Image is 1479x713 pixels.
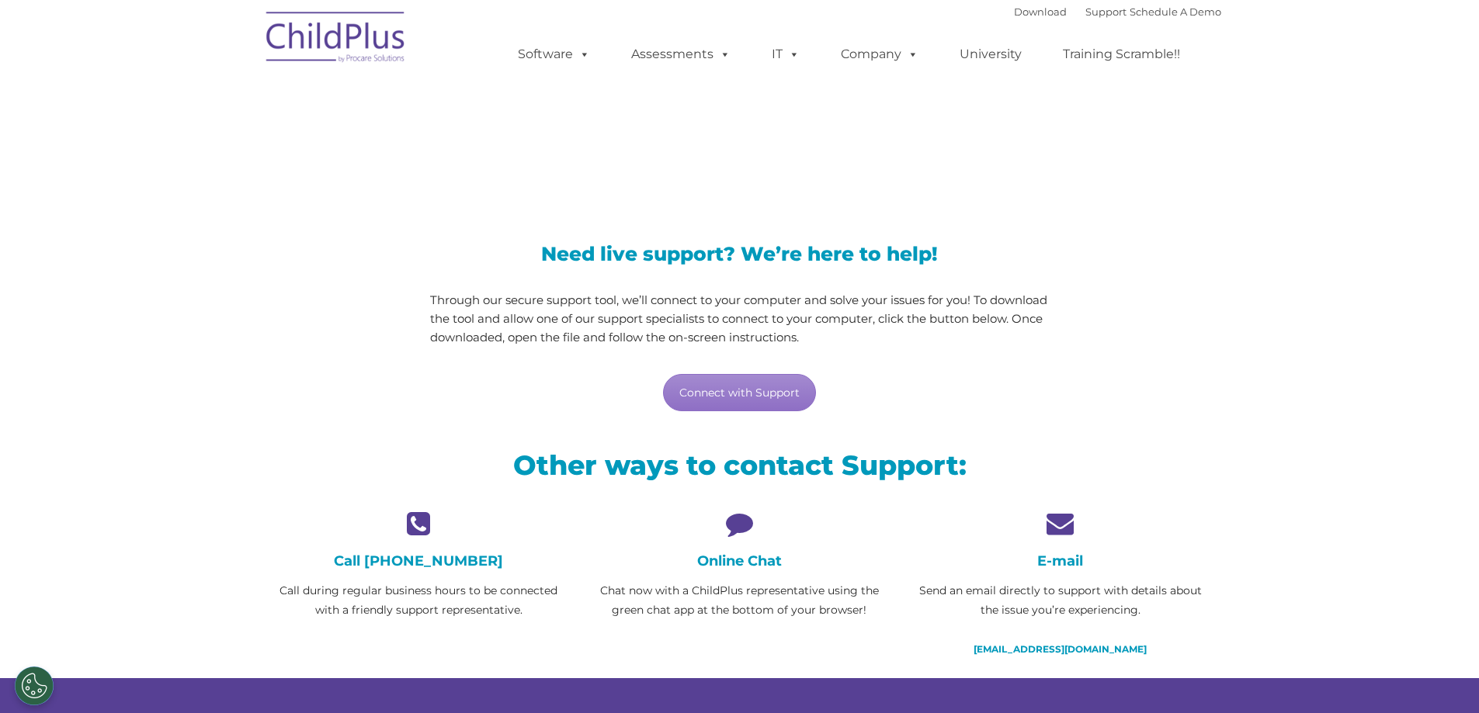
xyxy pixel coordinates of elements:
img: ChildPlus by Procare Solutions [259,1,414,78]
h2: Other ways to contact Support: [270,448,1210,483]
a: Support [1085,5,1127,18]
a: Download [1014,5,1067,18]
p: Through our secure support tool, we’ll connect to your computer and solve your issues for you! To... [430,291,1049,347]
p: Call during regular business hours to be connected with a friendly support representative. [270,581,568,620]
a: Training Scramble!! [1047,39,1196,70]
a: Connect with Support [663,374,816,411]
a: Software [502,39,606,70]
h4: Online Chat [591,552,888,569]
h3: Need live support? We’re here to help! [430,244,1049,264]
a: Schedule A Demo [1130,5,1221,18]
a: Assessments [616,39,746,70]
a: [EMAIL_ADDRESS][DOMAIN_NAME] [974,643,1147,655]
h4: E-mail [911,552,1209,569]
p: Send an email directly to support with details about the issue you’re experiencing. [911,581,1209,620]
span: LiveSupport with SplashTop [270,112,851,159]
a: Company [825,39,934,70]
button: Cookies Settings [15,666,54,705]
p: Chat now with a ChildPlus representative using the green chat app at the bottom of your browser! [591,581,888,620]
h4: Call [PHONE_NUMBER] [270,552,568,569]
a: IT [756,39,815,70]
font: | [1014,5,1221,18]
a: University [944,39,1037,70]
